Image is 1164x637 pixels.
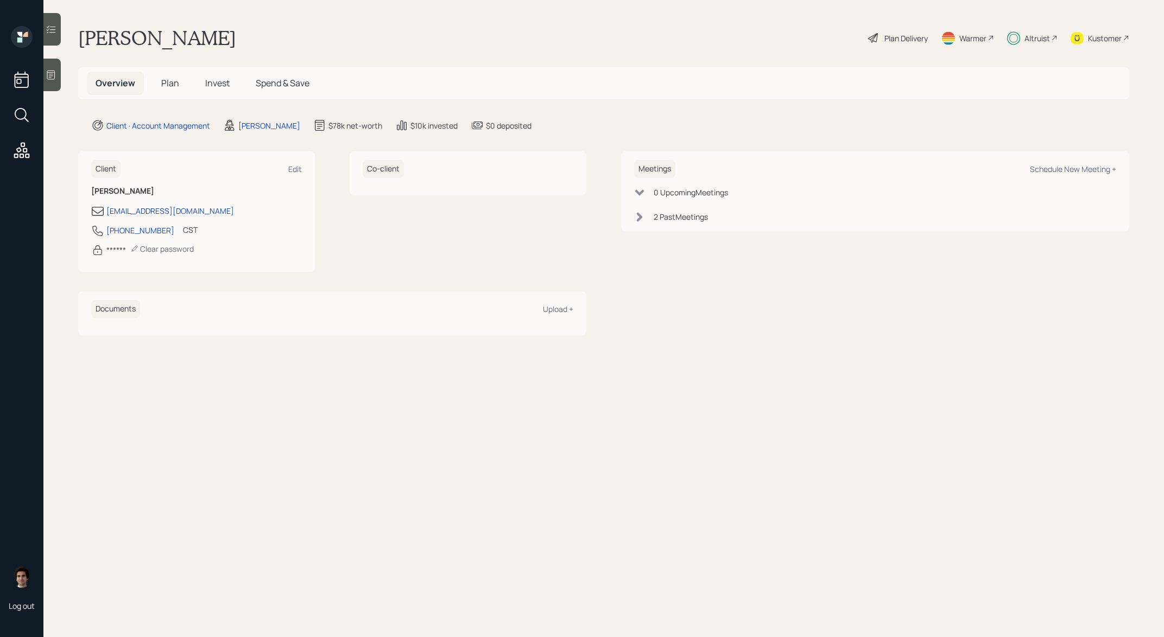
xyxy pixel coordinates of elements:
h6: Co-client [363,160,404,178]
h6: Client [91,160,121,178]
div: Schedule New Meeting + [1030,164,1116,174]
div: $0 deposited [486,120,532,131]
div: Edit [288,164,302,174]
h1: [PERSON_NAME] [78,26,236,50]
div: 0 Upcoming Meeting s [654,187,728,198]
div: $10k invested [410,120,458,131]
div: Log out [9,601,35,611]
div: CST [183,224,198,235]
h6: [PERSON_NAME] [91,187,302,196]
h6: Documents [91,300,140,318]
div: [EMAIL_ADDRESS][DOMAIN_NAME] [106,205,234,216]
div: [PHONE_NUMBER] [106,225,174,236]
div: Altruist [1024,33,1050,44]
span: Plan [161,77,179,89]
span: Invest [205,77,230,89]
div: Warmer [959,33,986,44]
div: Clear password [130,244,194,254]
div: Upload + [543,304,573,314]
span: Spend & Save [256,77,309,89]
div: $78k net-worth [328,120,382,131]
div: 2 Past Meeting s [654,211,708,222]
span: Overview [96,77,135,89]
div: Client · Account Management [106,120,210,131]
h6: Meetings [634,160,675,178]
div: Plan Delivery [884,33,928,44]
div: [PERSON_NAME] [238,120,300,131]
div: Kustomer [1088,33,1122,44]
img: harrison-schaefer-headshot-2.png [11,566,33,588]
